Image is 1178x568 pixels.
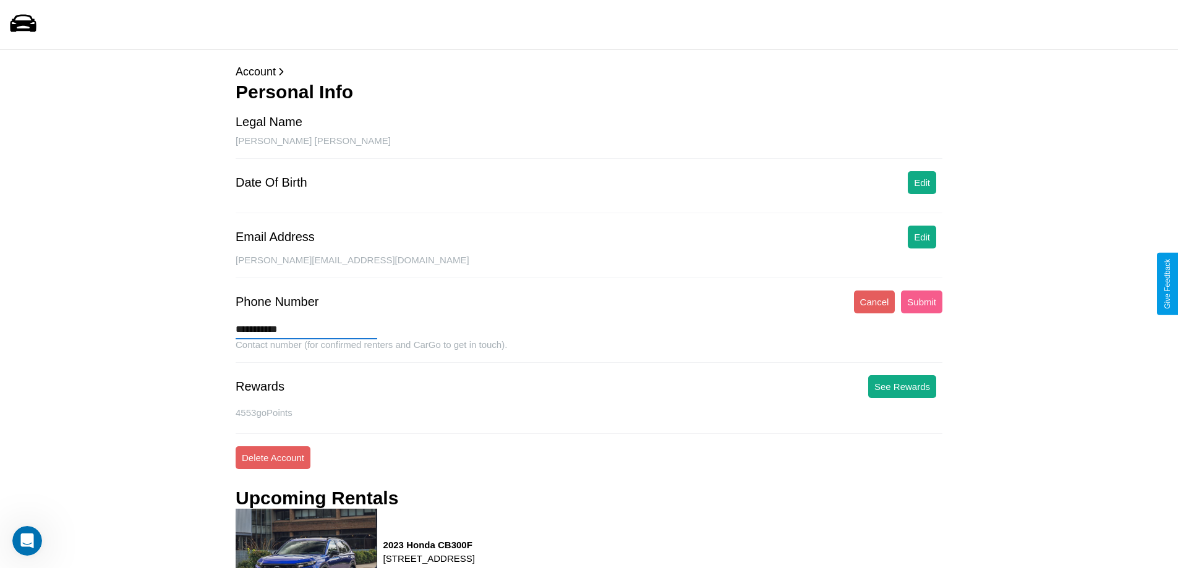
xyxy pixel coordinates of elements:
h3: Personal Info [236,82,942,103]
iframe: Intercom live chat [12,526,42,556]
h3: 2023 Honda CB300F [383,540,475,550]
div: Date Of Birth [236,176,307,190]
p: Account [236,62,942,82]
div: [PERSON_NAME][EMAIL_ADDRESS][DOMAIN_NAME] [236,255,942,278]
div: Phone Number [236,295,319,309]
div: [PERSON_NAME] [PERSON_NAME] [236,135,942,159]
p: [STREET_ADDRESS] [383,550,475,567]
button: Edit [908,171,936,194]
div: Legal Name [236,115,302,129]
div: Give Feedback [1163,259,1172,309]
div: Contact number (for confirmed renters and CarGo to get in touch). [236,339,942,363]
h3: Upcoming Rentals [236,488,398,509]
button: See Rewards [868,375,936,398]
p: 4553 goPoints [236,404,942,421]
button: Cancel [854,290,895,313]
div: Rewards [236,379,284,394]
div: Email Address [236,230,315,244]
button: Edit [908,226,936,248]
button: Submit [901,290,942,313]
button: Delete Account [236,446,310,469]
